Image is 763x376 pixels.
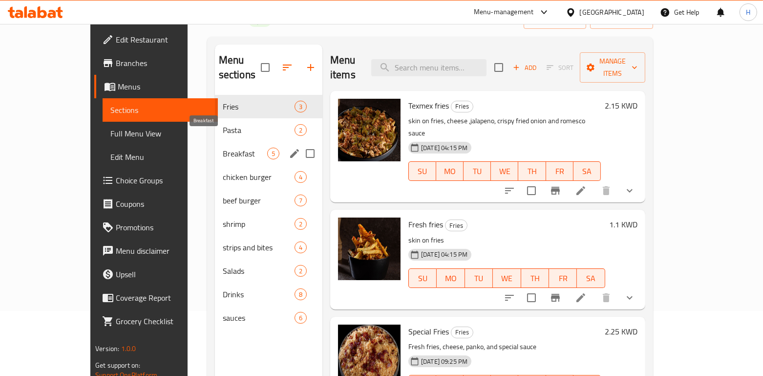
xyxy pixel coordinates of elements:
[491,161,518,181] button: WE
[440,164,460,178] span: MO
[295,288,307,300] div: items
[451,101,473,112] div: Fries
[445,220,467,231] div: Fries
[110,128,210,139] span: Full Menu View
[295,312,307,324] div: items
[215,212,322,236] div: shrimp2
[573,161,601,181] button: SA
[746,7,750,18] span: H
[223,265,295,277] div: Salads
[215,118,322,142] div: Pasta2
[116,268,210,280] span: Upsell
[103,145,218,169] a: Edit Menu
[522,164,542,178] span: TH
[110,104,210,116] span: Sections
[575,292,587,304] a: Edit menu item
[94,310,218,333] a: Grocery Checklist
[465,268,493,288] button: TU
[474,6,534,18] div: Menu-management
[441,271,461,286] span: MO
[495,164,514,178] span: WE
[223,288,295,300] span: Drinks
[95,342,119,355] span: Version:
[116,198,210,210] span: Coupons
[624,292,636,304] svg: Show Choices
[295,171,307,183] div: items
[223,101,295,112] span: Fries
[267,148,279,159] div: items
[94,263,218,286] a: Upsell
[215,142,322,165] div: Breakfast5edit
[215,283,322,306] div: Drinks8
[94,216,218,239] a: Promotions
[498,179,521,202] button: sort-choices
[295,242,307,253] div: items
[618,286,641,310] button: show more
[580,52,645,83] button: Manage items
[215,91,322,333] nav: Menu sections
[295,265,307,277] div: items
[94,239,218,263] a: Menu disclaimer
[553,271,573,286] span: FR
[295,196,306,205] span: 7
[408,115,601,139] p: skin on fries, cheese ,jalapeno, crispy fried onion and romesco sauce
[295,195,307,206] div: items
[95,359,140,372] span: Get support on:
[488,57,509,78] span: Select section
[598,14,645,26] span: export
[299,56,322,79] button: Add section
[511,62,538,73] span: Add
[94,51,218,75] a: Branches
[94,192,218,216] a: Coupons
[295,102,306,111] span: 3
[338,218,401,280] img: Fresh fries
[276,56,299,79] span: Sort sections
[531,14,578,26] span: import
[330,53,360,82] h2: Menu items
[116,57,210,69] span: Branches
[417,250,471,259] span: [DATE] 04:15 PM
[624,185,636,197] svg: Show Choices
[295,313,306,323] span: 6
[408,341,601,353] p: Fresh fries, cheese, panko, and special sauce
[338,99,401,161] img: Texmex fries
[445,220,467,231] span: Fries
[451,101,473,112] span: Fries
[295,218,307,230] div: items
[417,357,471,366] span: [DATE] 09:25 PM
[493,268,521,288] button: WE
[605,325,637,338] h6: 2.25 KWD
[550,164,570,178] span: FR
[451,327,473,338] span: Fries
[549,268,577,288] button: FR
[417,143,471,153] span: [DATE] 04:15 PM
[110,151,210,163] span: Edit Menu
[295,126,306,135] span: 2
[223,242,295,253] span: strips and bites
[223,218,295,230] span: shrimp
[413,164,432,178] span: SU
[408,217,443,232] span: Fresh fries
[94,169,218,192] a: Choice Groups
[540,60,580,75] span: Select section first
[580,7,644,18] div: [GEOGRAPHIC_DATA]
[223,124,295,136] div: Pasta
[509,60,540,75] button: Add
[223,312,295,324] span: sauces
[509,60,540,75] span: Add item
[287,146,302,161] button: edit
[215,95,322,118] div: Fries3
[575,185,587,197] a: Edit menu item
[544,179,567,202] button: Branch-specific-item
[497,271,517,286] span: WE
[223,171,295,183] span: chicken burger
[618,179,641,202] button: show more
[436,161,464,181] button: MO
[467,164,487,178] span: TU
[94,28,218,51] a: Edit Restaurant
[116,245,210,257] span: Menu disclaimer
[215,236,322,259] div: strips and bites4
